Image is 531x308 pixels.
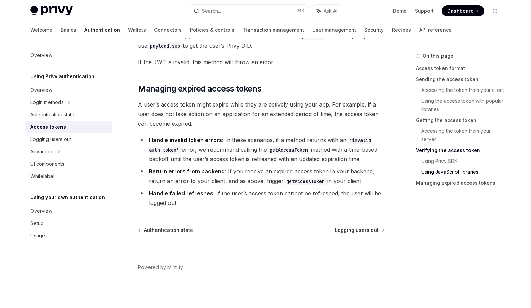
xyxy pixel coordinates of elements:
[30,193,105,201] h5: Using your own authentication
[149,168,225,175] strong: Return errors from backend
[364,22,384,38] a: Security
[312,5,342,17] button: Ask AI
[139,227,193,234] a: Authentication state
[442,5,484,16] a: Dashboard
[421,96,506,115] a: Using the access token with popular libraries
[138,135,384,164] li: : In these scenarios, if a method returns with an error, we recommend calling the method with a t...
[144,227,193,234] span: Authentication state
[30,160,64,168] div: UI components
[416,74,506,85] a: Sending the access token
[299,33,324,40] a: payload
[284,178,327,185] code: getAccessToken
[416,145,506,156] a: Verifying the access token
[149,137,371,154] code: 'invalid auth token'
[335,227,379,234] span: Logging users out
[267,146,311,154] code: getAccessToken
[30,219,44,227] div: Setup
[147,42,183,50] code: payload.sub
[30,111,74,119] div: Authentication state
[416,178,506,188] a: Managing expired access tokens
[419,22,452,38] a: API reference
[25,133,112,145] a: Logging users out
[25,170,112,182] a: Whitelabel
[138,264,183,271] a: Powered by Mintlify
[149,137,222,143] strong: Handle invalid token errors
[190,22,234,38] a: Policies & controls
[335,227,384,234] a: Logging users out
[30,232,45,240] div: Usage
[30,148,54,156] div: Advanced
[447,8,474,14] span: Dashboard
[138,83,261,94] span: Managing expired access tokens
[30,207,52,215] div: Overview
[297,8,304,14] span: ⌘ K
[421,126,506,145] a: Accessing the token from your server
[25,49,112,61] a: Overview
[30,172,54,180] div: Whitelabel
[416,63,506,74] a: Access token format
[421,156,506,167] a: Using Privy SDK
[30,98,64,107] div: Login methods
[60,22,76,38] a: Basics
[30,72,94,81] h5: Using Privy authentication
[243,22,304,38] a: Transaction management
[393,8,407,14] a: Demo
[25,217,112,229] a: Setup
[490,5,501,16] button: Toggle dark mode
[30,51,52,59] div: Overview
[25,84,112,96] a: Overview
[416,115,506,126] a: Getting the access token
[138,167,384,186] li: : If you receive an expired access token in your backend, return an error to your client, and as ...
[25,158,112,170] a: UI components
[138,188,384,208] li: : If the user’s access token cannot be refreshed, the user will be logged out.
[25,229,112,242] a: Usage
[324,8,337,14] span: Ask AI
[25,205,112,217] a: Overview
[189,5,309,17] button: Search...⌘K
[149,190,213,197] strong: Handle failed refreshes
[128,22,146,38] a: Wallets
[25,109,112,121] a: Authentication state
[202,7,221,15] div: Search...
[30,135,71,143] div: Logging users out
[421,85,506,96] a: Accessing the token from your client
[30,22,52,38] a: Welcome
[30,6,73,16] img: light logo
[421,167,506,178] a: Using JavaScript libraries
[30,123,66,131] div: Access tokens
[138,57,384,67] span: If the JWT is invalid, this method will throw an error.
[30,86,52,94] div: Overview
[138,31,384,51] span: If the JWT is valid, you can extract the JWT’s claims from the . For example, you can use to get ...
[84,22,120,38] a: Authentication
[25,121,112,133] a: Access tokens
[154,22,182,38] a: Connectors
[138,100,384,128] span: A user’s access token might expire while they are actively using your app. For example, if a user...
[392,22,411,38] a: Recipes
[415,8,434,14] a: Support
[423,52,453,60] span: On this page
[312,22,356,38] a: User management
